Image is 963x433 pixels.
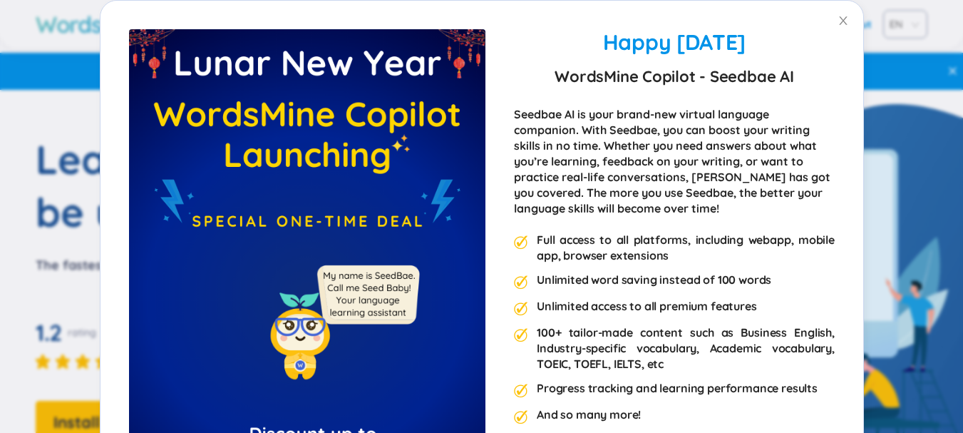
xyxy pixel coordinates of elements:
[602,29,745,56] span: Happy [DATE]
[514,106,835,216] div: Seedbae AI is your brand-new virtual language companion. With Seedbae, you can boost your writing...
[537,272,771,290] div: Unlimited word saving instead of 100 words
[537,325,835,372] div: 100+ tailor-made content such as Business English, Industry-specific vocabulary, Academic vocabul...
[537,380,818,398] div: Progress tracking and learning performance results
[555,63,793,89] strong: WordsMine Copilot - Seedbae AI
[537,232,835,263] div: Full access to all platforms, including webapp, mobile app, browser extensions
[514,235,528,250] img: premium
[823,1,863,41] button: Close
[537,298,757,316] div: Unlimited access to all premium features
[514,275,528,290] img: premium
[537,407,641,424] div: And so many more!
[514,302,528,316] img: premium
[838,15,849,26] span: close
[514,410,528,424] img: premium
[514,384,528,398] img: premium
[514,328,528,342] img: premium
